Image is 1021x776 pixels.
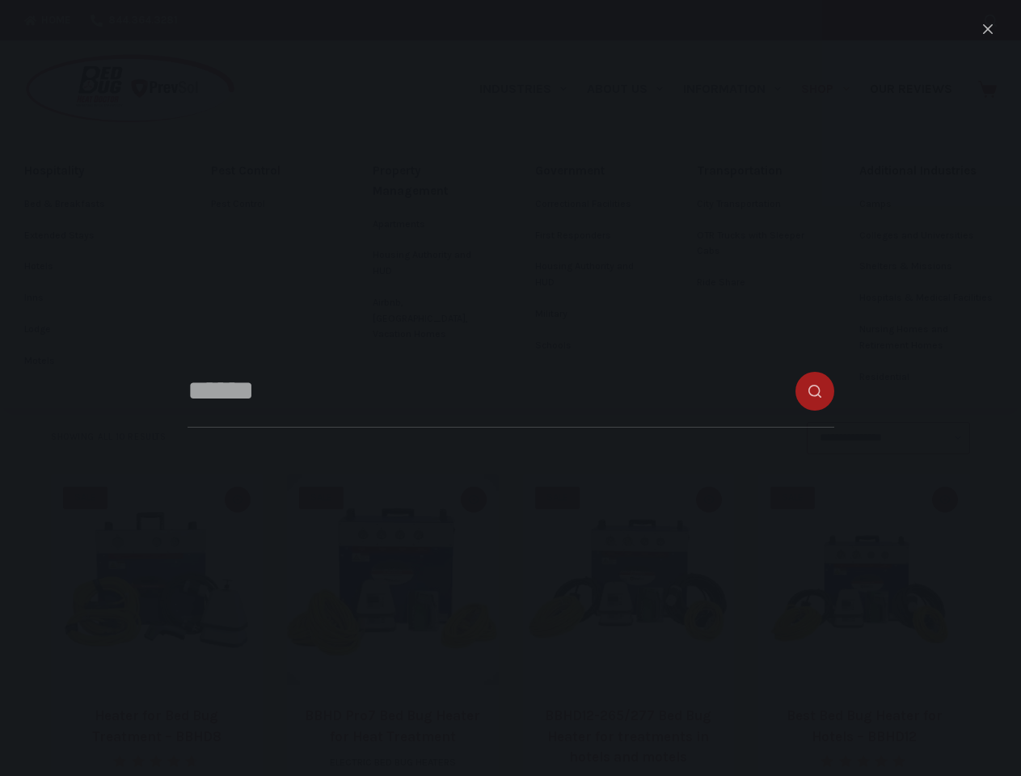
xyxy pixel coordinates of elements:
a: Apartments [373,209,486,240]
img: Prevsol/Bed Bug Heat Doctor [24,53,236,125]
a: Hospitals & Medical Facilities [859,283,998,314]
button: Open LiveChat chat widget [13,6,61,55]
span: SALE [770,487,815,509]
a: Motels [24,346,162,377]
a: Transportation [697,154,810,188]
button: Quick view toggle [932,487,958,512]
a: BBHD12-265/277 Bed Bug Heater for treatments in hotels and motels [545,707,711,765]
span: SALE [63,487,108,509]
a: Colleges and Universities [859,221,998,251]
a: Electric Bed Bug Heaters [330,757,456,768]
a: Additional Industries [859,154,998,188]
a: Airbnb, [GEOGRAPHIC_DATA], Vacation Homes [373,288,486,350]
button: Quick view toggle [461,487,487,512]
a: Industries [469,40,576,137]
a: Our Reviews [859,40,962,137]
a: Shelters & Missions [859,251,998,282]
a: Inns [24,283,162,314]
div: Rated 4.67 out of 5 [113,755,200,767]
a: BBHD12-265/277 Bed Bug Heater for treatments in hotels and motels [523,474,735,686]
a: Pest Control [211,154,324,188]
a: About Us [576,40,673,137]
span: SALE [535,487,580,509]
select: Shop order [807,422,970,454]
a: Government [535,154,648,188]
a: Residential [859,362,998,393]
div: Rated 5.00 out of 5 [821,755,907,767]
a: Housing Authority and HUD [373,240,486,287]
a: OTR Trucks with Sleeper Cabs [697,221,810,268]
a: BBHD Pro7 Bed Bug Heater for Heat Treatment [305,707,480,744]
a: Hotels [24,251,162,282]
a: Hospitality [24,154,162,188]
a: Information [673,40,791,137]
a: Heater for Bed Bug Treatment - BBHD8 [51,474,263,686]
a: First Responders [535,221,648,251]
button: Search [985,15,997,27]
a: Lodge [24,314,162,345]
a: Nursing Homes and Retirement Homes [859,314,998,361]
a: Ride Share [697,268,810,298]
a: Camps [859,189,998,220]
button: Quick view toggle [696,487,722,512]
a: Correctional Facilities [535,189,648,220]
a: Shop [791,40,859,137]
a: Extended Stays [24,221,162,251]
button: Quick view toggle [225,487,251,512]
a: Military [535,299,648,330]
a: City Transportation [697,189,810,220]
a: Best Bed Bug Heater for Hotels - BBHD12 [758,474,970,686]
a: Pest Control [211,189,324,220]
nav: Primary [469,40,962,137]
a: BBHD Pro7 Bed Bug Heater for Heat Treatment [287,474,499,686]
a: Bed & Breakfasts [24,189,162,220]
a: Property Management [373,154,486,209]
span: SALE [299,487,344,509]
p: Showing all 10 results [51,430,166,445]
a: Schools [535,331,648,361]
a: Heater for Bed Bug Treatment – BBHD8 [92,707,221,744]
a: Housing Authority and HUD [535,251,648,298]
a: Best Bed Bug Heater for Hotels – BBHD12 [787,707,943,744]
